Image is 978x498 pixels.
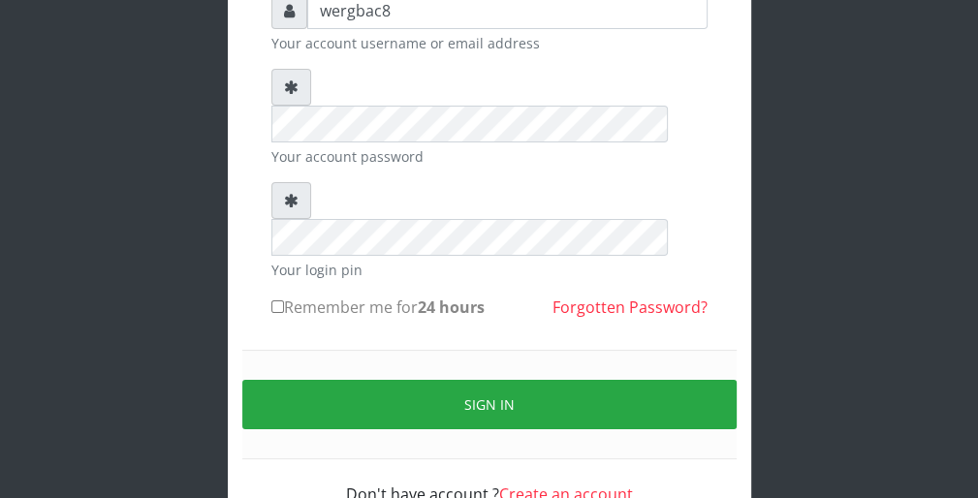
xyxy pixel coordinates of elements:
label: Remember me for [271,296,485,319]
button: Sign in [242,380,737,429]
a: Forgotten Password? [552,296,708,318]
small: Your login pin [271,260,708,280]
input: Remember me for24 hours [271,300,284,313]
small: Your account password [271,146,708,167]
b: 24 hours [418,296,485,318]
small: Your account username or email address [271,33,708,53]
